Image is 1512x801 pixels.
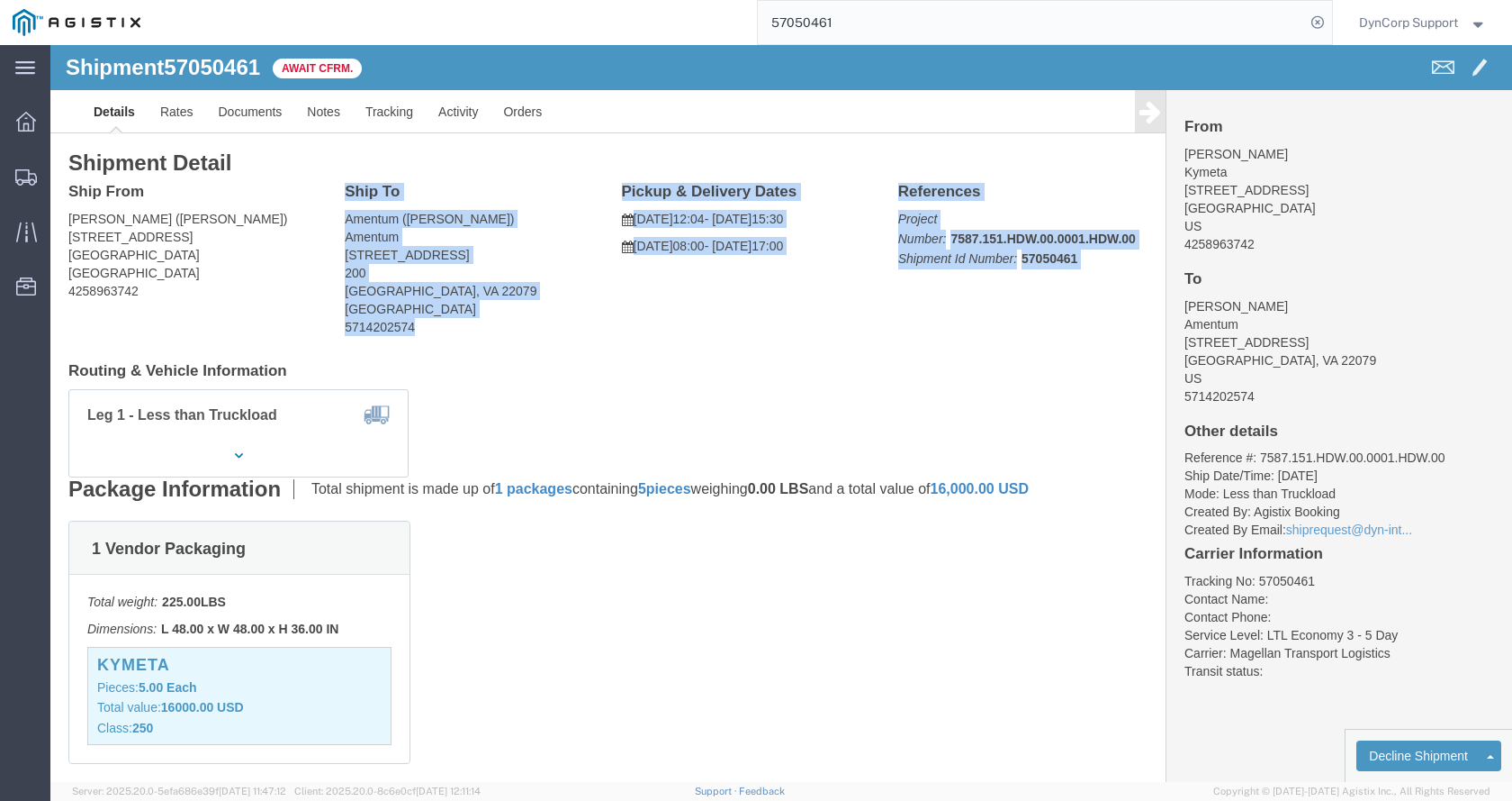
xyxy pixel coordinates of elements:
a: Feedback [739,786,785,796]
a: Support [695,786,740,796]
span: [DATE] 12:11:14 [416,786,481,796]
button: DynCorp Support [1358,12,1488,33]
span: Client: 2025.20.0-8c6e0cf [294,786,481,796]
iframe: FS Legacy Container [50,45,1512,782]
span: [DATE] 11:47:12 [219,786,286,796]
span: DynCorp Support [1359,13,1458,32]
input: Search for shipment number, reference number [758,1,1305,44]
span: Server: 2025.20.0-5efa686e39f [72,786,286,796]
img: logo [13,9,140,36]
span: Copyright © [DATE]-[DATE] Agistix Inc., All Rights Reserved [1213,784,1490,799]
